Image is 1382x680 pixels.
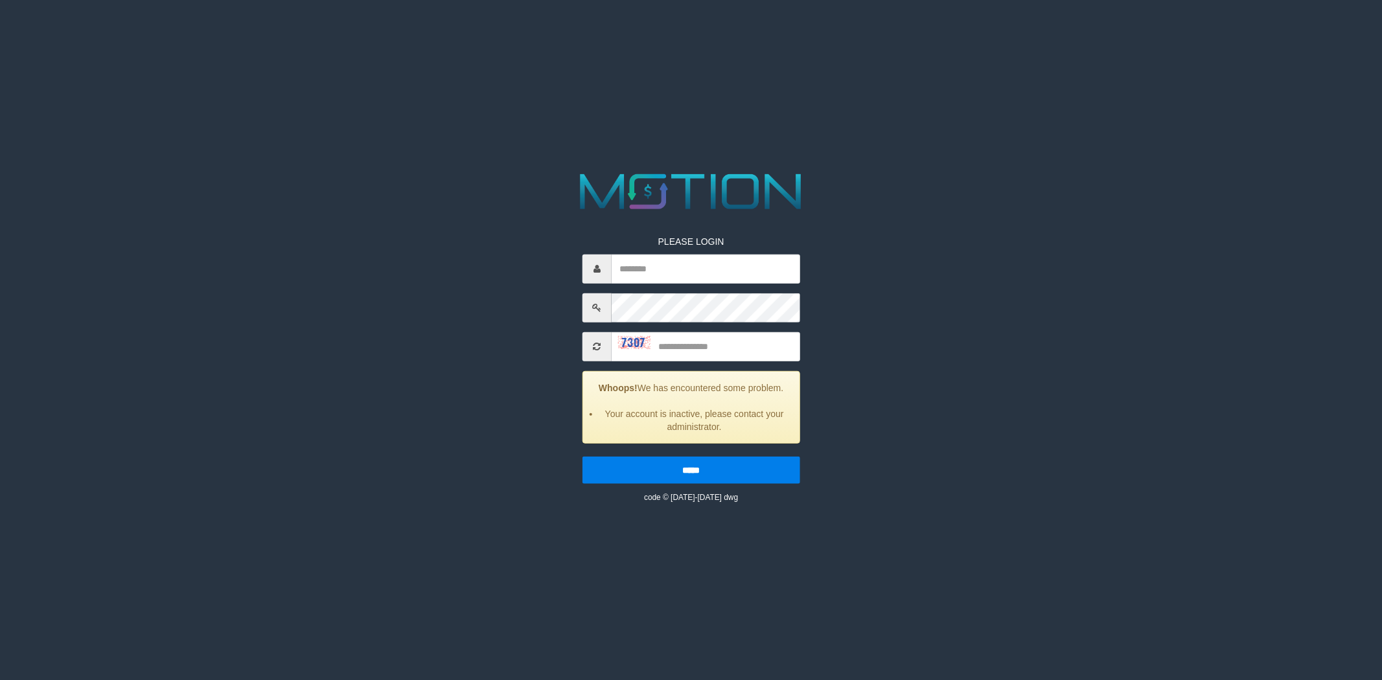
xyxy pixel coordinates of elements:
[599,382,638,392] strong: Whoops!
[570,168,812,216] img: MOTION_logo.png
[644,492,738,501] small: code © [DATE]-[DATE] dwg
[582,234,800,247] p: PLEASE LOGIN
[599,407,790,433] li: Your account is inactive, please contact your administrator.
[618,336,651,349] img: captcha
[582,370,800,443] div: We has encountered some problem.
